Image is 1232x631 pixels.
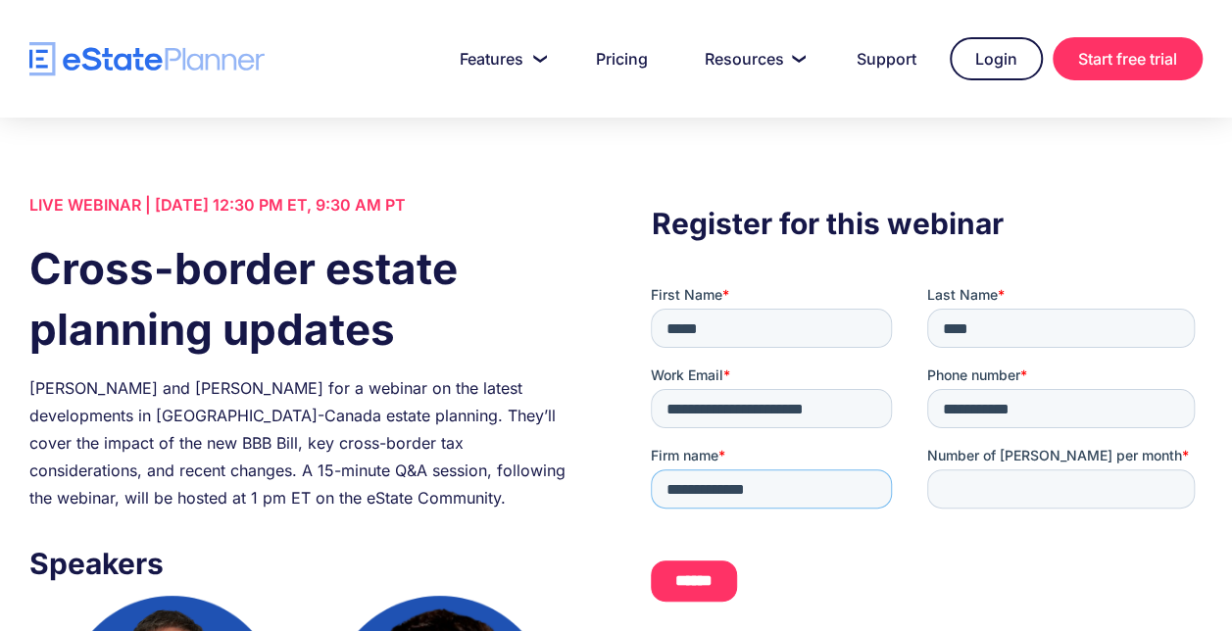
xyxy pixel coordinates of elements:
a: Login [950,37,1043,80]
a: Resources [681,39,823,78]
h3: Speakers [29,541,581,586]
iframe: Form 0 [651,285,1203,617]
h3: Register for this webinar [651,201,1203,246]
div: [PERSON_NAME] and [PERSON_NAME] for a webinar on the latest developments in [GEOGRAPHIC_DATA]-Can... [29,374,581,511]
a: Pricing [572,39,671,78]
h1: Cross-border estate planning updates [29,238,581,360]
a: Features [436,39,563,78]
a: home [29,42,265,76]
a: Support [833,39,940,78]
a: Start free trial [1053,37,1203,80]
div: LIVE WEBINAR | [DATE] 12:30 PM ET, 9:30 AM PT [29,191,581,218]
